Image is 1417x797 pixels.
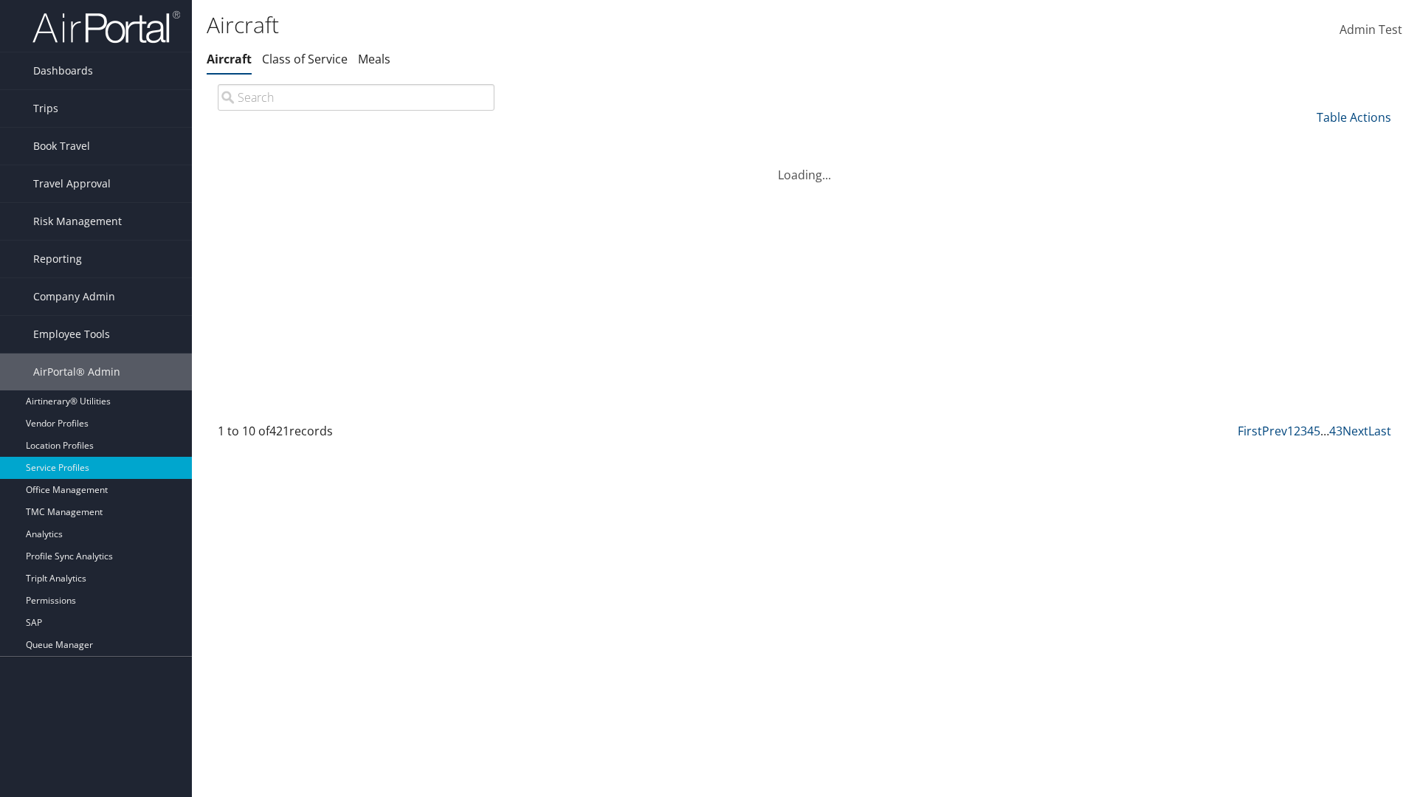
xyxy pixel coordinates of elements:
[1340,21,1402,38] span: Admin Test
[33,52,93,89] span: Dashboards
[207,10,1004,41] h1: Aircraft
[1307,423,1314,439] a: 4
[33,203,122,240] span: Risk Management
[1368,423,1391,439] a: Last
[33,316,110,353] span: Employee Tools
[33,165,111,202] span: Travel Approval
[1342,423,1368,439] a: Next
[1329,423,1342,439] a: 43
[358,51,390,67] a: Meals
[1340,7,1402,53] a: Admin Test
[1294,423,1300,439] a: 2
[33,241,82,277] span: Reporting
[1262,423,1287,439] a: Prev
[1287,423,1294,439] a: 1
[32,10,180,44] img: airportal-logo.png
[218,422,494,447] div: 1 to 10 of records
[33,353,120,390] span: AirPortal® Admin
[207,148,1402,184] div: Loading...
[269,423,289,439] span: 421
[218,84,494,111] input: Search
[1314,423,1320,439] a: 5
[1320,423,1329,439] span: …
[207,51,252,67] a: Aircraft
[33,128,90,165] span: Book Travel
[1300,423,1307,439] a: 3
[262,51,348,67] a: Class of Service
[33,278,115,315] span: Company Admin
[33,90,58,127] span: Trips
[1238,423,1262,439] a: First
[1317,109,1391,125] a: Table Actions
